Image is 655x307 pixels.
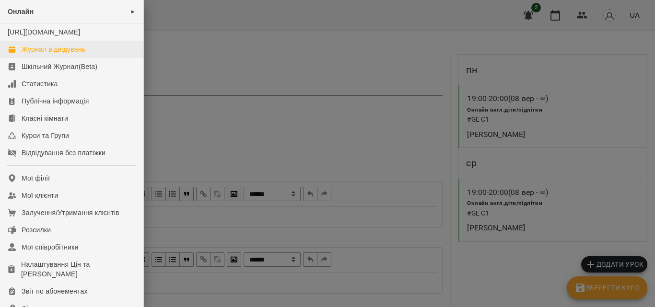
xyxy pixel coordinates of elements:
[22,208,119,217] div: Залучення/Утримання клієнтів
[22,131,69,140] div: Курси та Групи
[8,28,80,36] a: [URL][DOMAIN_NAME]
[8,8,34,15] span: Онлайн
[22,79,58,89] div: Статистика
[21,260,136,279] div: Налаштування Цін та [PERSON_NAME]
[22,114,68,123] div: Класні кімнати
[130,8,136,15] span: ►
[22,45,85,54] div: Журнал відвідувань
[22,242,79,252] div: Мої співробітники
[22,191,58,200] div: Мої клієнти
[22,148,105,158] div: Відвідування без платіжки
[22,96,89,106] div: Публічна інформація
[22,62,97,71] div: Шкільний Журнал(Beta)
[22,225,51,235] div: Розсилки
[22,286,88,296] div: Звіт по абонементах
[22,173,50,183] div: Мої філії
